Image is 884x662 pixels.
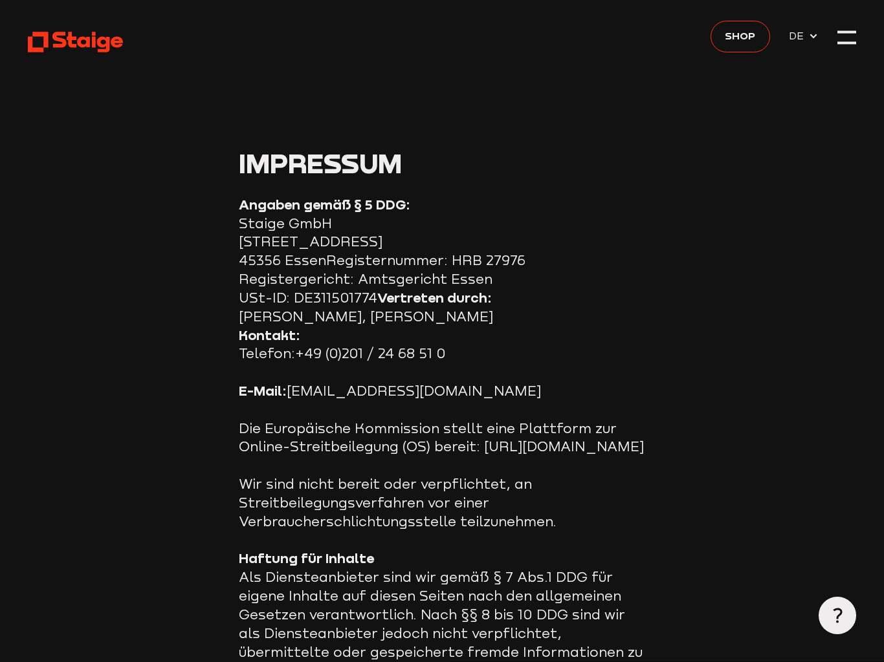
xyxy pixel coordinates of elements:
[789,28,808,44] span: DE
[239,383,287,399] strong: E-Mail:
[239,327,300,343] strong: Kontakt:
[239,197,410,213] strong: Angaben gemäß § 5 DDG:
[239,475,646,531] p: Wir sind nicht bereit oder verpflichtet, an Streitbeilegungsverfahren vor einer Verbraucherschlic...
[295,345,446,361] a: +49 (0)201 / 24 68 51 0
[239,550,374,566] strong: Haftung für Inhalte
[725,28,755,44] span: Shop
[377,290,492,306] strong: Vertreten durch:
[711,21,770,52] a: Shop
[239,147,402,179] span: Impressum
[239,382,646,401] p: [EMAIL_ADDRESS][DOMAIN_NAME]
[239,326,646,364] p: Telefon:
[239,420,646,457] p: Die Europäische Kommission stellt eine Plattform zur Online-Streitbeilegung (OS) bereit: [URL][DO...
